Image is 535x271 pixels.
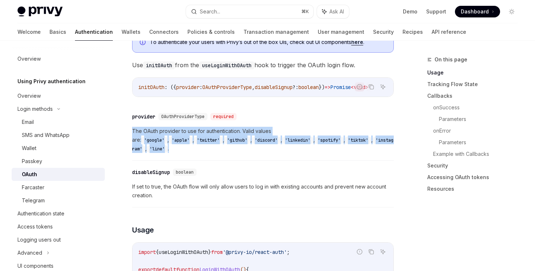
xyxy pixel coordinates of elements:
button: Report incorrect code [355,82,364,92]
a: Overview [12,89,105,102]
span: Usage [132,225,154,235]
button: Ask AI [378,82,388,92]
span: from [211,249,223,255]
code: 'spotify' [315,137,344,144]
a: Logging users out [12,233,105,246]
button: Search...⌘K [186,5,313,18]
a: Wallets [122,23,140,41]
span: initOAuth [138,84,165,90]
a: Security [427,160,523,171]
div: Login methods [17,105,53,113]
a: Accessing OAuth tokens [427,171,523,183]
a: Wallet [12,142,105,155]
a: Example with Callbacks [433,148,523,160]
span: : [199,84,202,90]
div: required [210,113,237,120]
span: The OAuth provider to use for authentication. Valid values are: , , , , , , , , , . [132,127,394,153]
span: Use from the hook to trigger the OAuth login flow. [132,60,394,70]
span: Ask AI [329,8,344,15]
div: OAuth [22,170,37,179]
div: Telegram [22,196,45,205]
span: ⌘ K [301,9,309,15]
button: Copy the contents from the code block [366,82,376,92]
div: disableSignup [132,169,170,176]
span: OAuthProviderType [161,114,205,120]
span: ?: [293,84,298,90]
div: Passkey [22,157,42,166]
a: Passkey [12,155,105,168]
span: On this page [435,55,467,64]
code: 'linkedin' [282,137,313,144]
span: => [325,84,330,90]
button: Ask AI [317,5,349,18]
a: Security [373,23,394,41]
a: Authentication state [12,207,105,220]
a: Usage [427,67,523,78]
h5: Using Privy authentication [17,77,86,86]
div: Overview [17,92,41,100]
span: ; [287,249,290,255]
span: disableSignup [255,84,293,90]
a: Overview [12,52,105,65]
span: }) [319,84,325,90]
div: Farcaster [22,183,44,192]
span: boolean [176,169,194,175]
a: Demo [403,8,417,15]
code: initOAuth [143,61,175,69]
code: 'github' [224,137,250,144]
code: 'twitter' [194,137,223,144]
span: void [354,84,365,90]
code: 'apple' [169,137,193,144]
a: API reference [432,23,466,41]
a: Basics [49,23,66,41]
a: Dashboard [455,6,500,17]
a: Telegram [12,194,105,207]
a: Welcome [17,23,41,41]
a: Resources [427,183,523,195]
span: provider [176,84,199,90]
a: SMS and WhatsApp [12,129,105,142]
span: Promise [330,84,351,90]
span: OAuthProviderType [202,84,252,90]
div: SMS and WhatsApp [22,131,70,139]
span: To authenticate your users with Privy’s out of the box UIs, check out UI components . [150,39,386,46]
div: Logging users out [17,235,61,244]
div: provider [132,113,155,120]
div: Overview [17,54,41,63]
span: useLoginWithOAuth [159,249,208,255]
span: : ({ [165,84,176,90]
a: Parameters [439,137,523,148]
a: Parameters [439,113,523,125]
span: boolean [298,84,319,90]
code: 'line' [147,145,168,153]
a: Support [426,8,446,15]
code: useLoginWithOAuth [199,61,254,69]
div: Wallet [22,144,36,153]
svg: Info [140,39,147,46]
span: { [156,249,159,255]
a: onError [433,125,523,137]
a: Access tokens [12,220,105,233]
span: < [351,84,354,90]
a: Transaction management [243,23,309,41]
div: Authentication state [17,209,64,218]
a: Farcaster [12,181,105,194]
span: Dashboard [461,8,489,15]
a: Email [12,116,105,129]
button: Toggle dark mode [506,6,518,17]
span: , [252,84,255,90]
div: UI components [17,262,53,270]
button: Report incorrect code [355,247,364,256]
button: Copy the contents from the code block [366,247,376,256]
a: onSuccess [433,102,523,113]
a: Authentication [75,23,113,41]
div: Access tokens [17,222,53,231]
div: Email [22,118,34,126]
span: > [365,84,368,90]
img: light logo [17,7,63,17]
a: User management [318,23,364,41]
span: '@privy-io/react-auth' [223,249,287,255]
a: Callbacks [427,90,523,102]
a: Policies & controls [187,23,235,41]
code: 'discord' [252,137,281,144]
